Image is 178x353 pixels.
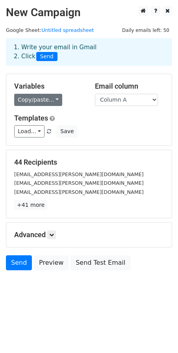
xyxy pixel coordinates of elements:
button: Save [57,125,77,137]
a: Preview [34,255,69,270]
div: 聊天小组件 [139,315,178,353]
div: 1. Write your email in Gmail 2. Click [8,43,170,61]
h5: Email column [95,82,164,91]
a: Send [6,255,32,270]
small: [EMAIL_ADDRESS][PERSON_NAME][DOMAIN_NAME] [14,189,144,195]
h2: New Campaign [6,6,172,19]
iframe: Chat Widget [139,315,178,353]
span: Daily emails left: 50 [119,26,172,35]
a: Untitled spreadsheet [41,27,94,33]
span: Send [36,52,57,61]
h5: 44 Recipients [14,158,164,167]
small: [EMAIL_ADDRESS][PERSON_NAME][DOMAIN_NAME] [14,171,144,177]
small: [EMAIL_ADDRESS][PERSON_NAME][DOMAIN_NAME] [14,180,144,186]
a: +41 more [14,200,47,210]
a: Send Test Email [70,255,130,270]
h5: Variables [14,82,83,91]
a: Templates [14,114,48,122]
h5: Advanced [14,230,164,239]
a: Load... [14,125,44,137]
small: Google Sheet: [6,27,94,33]
a: Copy/paste... [14,94,62,106]
a: Daily emails left: 50 [119,27,172,33]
